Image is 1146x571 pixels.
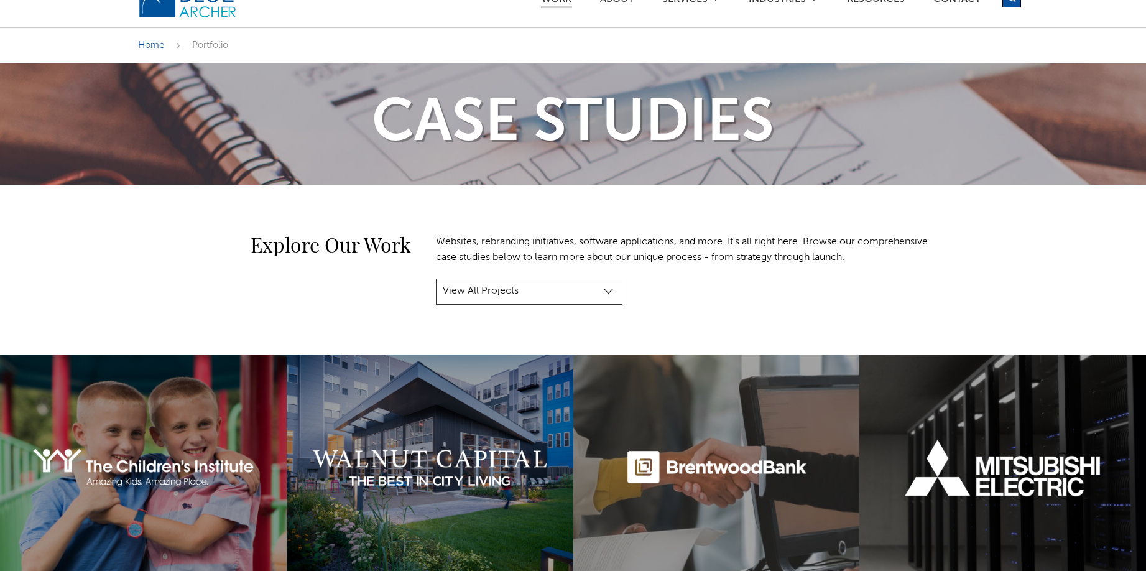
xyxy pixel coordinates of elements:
span: Portfolio [192,40,228,50]
h2: Explore Our Work [138,234,412,254]
h1: Case Studies [126,95,1021,154]
a: Home [138,40,164,50]
p: Websites, rebranding initiatives, software applications, and more. It's all right here. Browse ou... [436,234,933,266]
